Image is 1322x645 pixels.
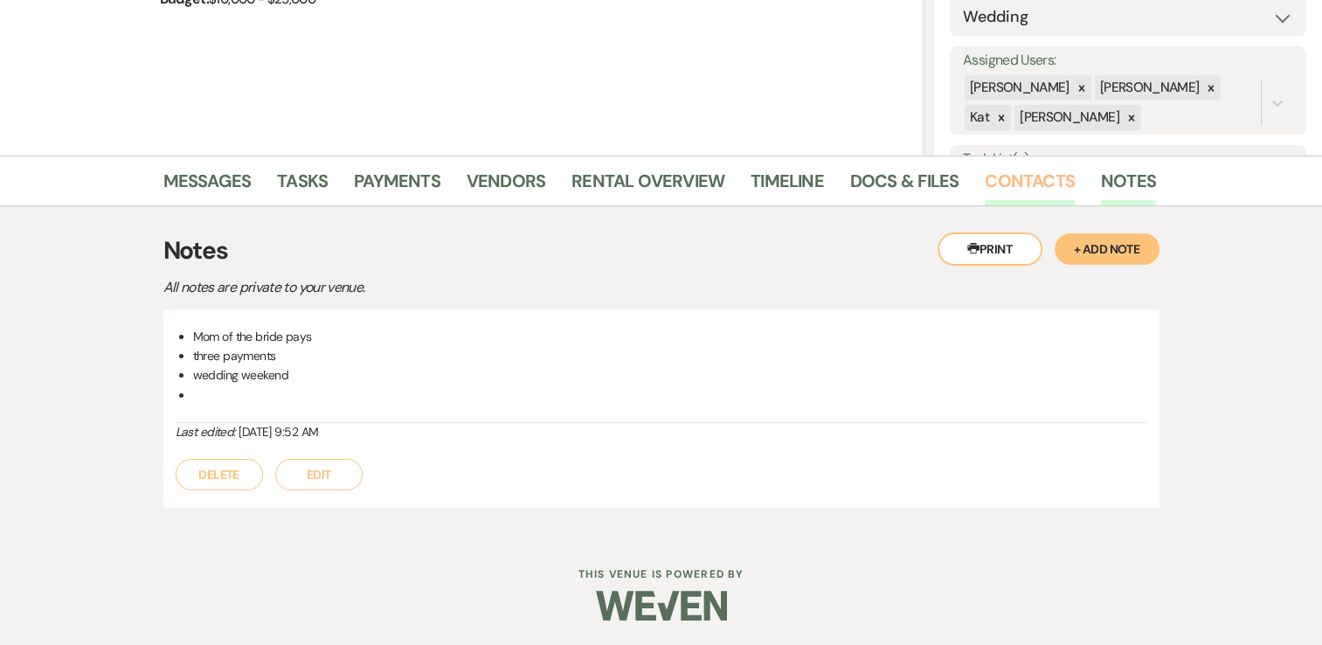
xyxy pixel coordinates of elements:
div: Kat [965,105,992,130]
div: [PERSON_NAME] [965,75,1072,101]
li: three payments [193,346,1147,365]
button: Edit [275,459,363,490]
label: Assigned Users: [963,48,1293,73]
a: Vendors [467,167,545,205]
label: Task List(s): [963,147,1293,172]
div: [DATE] 9:52 AM [176,423,1147,441]
li: Mom of the bride pays [193,327,1147,346]
a: Notes [1101,167,1156,205]
div: [PERSON_NAME] [1095,75,1202,101]
a: Timeline [751,167,824,205]
h3: Notes [163,232,1159,269]
button: Delete [176,459,263,490]
i: Last edited: [176,424,236,440]
a: Payments [354,167,440,205]
a: Messages [163,167,252,205]
li: wedding weekend [193,365,1147,385]
a: Contacts [985,167,1075,205]
a: Tasks [277,167,328,205]
button: Print [938,232,1042,266]
img: Weven Logo [596,575,727,636]
p: All notes are private to your venue. [163,276,775,299]
a: Docs & Files [850,167,959,205]
a: Rental Overview [571,167,724,205]
div: [PERSON_NAME] [1014,105,1122,130]
button: + Add Note [1055,233,1159,265]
